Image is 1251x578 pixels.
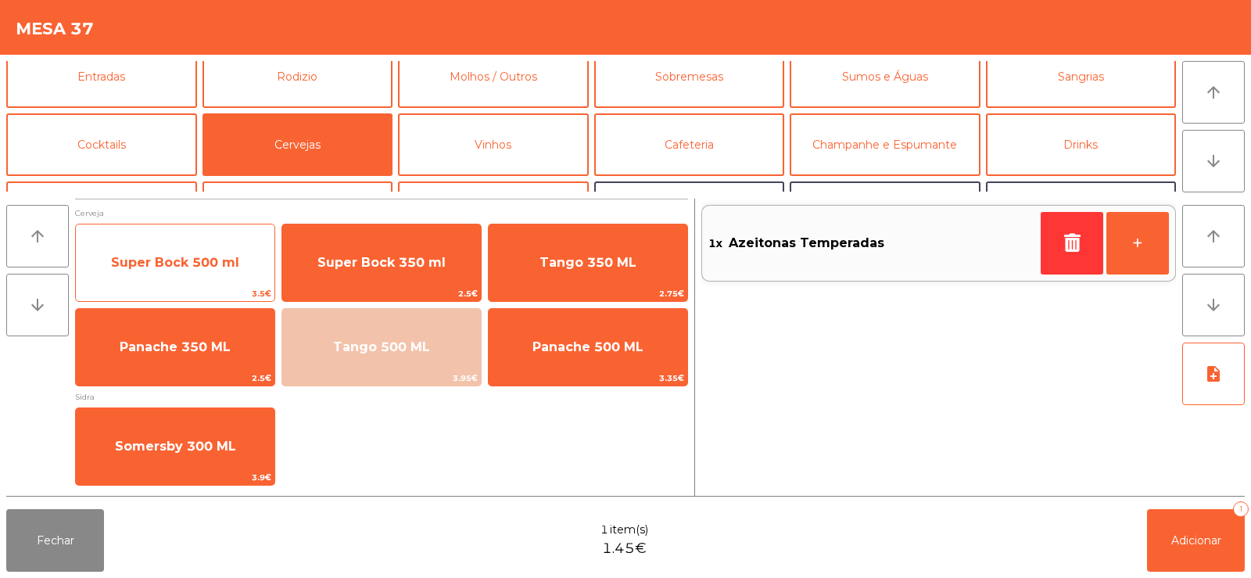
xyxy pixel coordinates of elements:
button: Vinhos [398,113,589,176]
button: Champanhe e Espumante [790,113,980,176]
span: Somersby 300 ML [115,439,236,454]
button: arrow_downward [6,274,69,336]
span: Tango 500 ML [333,339,430,354]
button: Molhos / Outros [398,45,589,108]
span: 1 [600,522,608,538]
button: Cervejas [203,113,393,176]
button: ARROZ + SALADA [986,181,1177,244]
span: Adicionar [1171,533,1221,547]
span: 1.45€ [602,538,647,559]
i: arrow_upward [1204,83,1223,102]
div: 1 [1233,501,1249,517]
button: Sangrias [986,45,1177,108]
i: arrow_downward [1204,296,1223,314]
button: arrow_upward [1182,61,1245,124]
span: 3.5€ [76,286,274,301]
button: Pregos [203,181,393,244]
button: Menus Grupo [398,181,589,244]
button: Entradas [6,45,197,108]
i: arrow_upward [1204,227,1223,246]
button: Fechar [6,509,104,572]
span: Sidra [75,390,688,404]
button: arrow_upward [1182,205,1245,267]
button: note_add [1182,343,1245,405]
span: Panache 350 ML [120,339,231,354]
i: arrow_downward [28,296,47,314]
button: Adicionar1 [1147,509,1245,572]
button: ARROZ + BATATAS [594,181,785,244]
span: 1x [708,232,722,255]
span: Super Bock 350 ml [317,255,446,270]
button: Cafeteria [594,113,785,176]
button: Rodizio [203,45,393,108]
button: + [1106,212,1169,275]
button: Sobremesas [594,45,785,108]
span: Azeitonas Temperadas [729,232,884,255]
span: Tango 350 ML [539,255,636,270]
button: arrow_downward [1182,274,1245,336]
button: ARROZ + FEIJÃO [790,181,980,244]
i: arrow_upward [28,227,47,246]
button: Consumo Staff [6,181,197,244]
span: Cerveja [75,206,688,221]
button: Sumos e Águas [790,45,980,108]
i: arrow_downward [1204,152,1223,171]
span: 3.95€ [282,371,481,386]
span: 3.9€ [76,470,274,485]
span: Super Bock 500 ml [111,255,239,270]
button: arrow_upward [6,205,69,267]
i: note_add [1204,364,1223,383]
span: item(s) [610,522,648,538]
span: 2.75€ [489,286,687,301]
button: Drinks [986,113,1177,176]
h4: Mesa 37 [16,17,94,41]
span: 2.5€ [76,371,274,386]
span: 2.5€ [282,286,481,301]
button: Cocktails [6,113,197,176]
span: Panache 500 ML [532,339,643,354]
span: 3.35€ [489,371,687,386]
button: arrow_downward [1182,130,1245,192]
